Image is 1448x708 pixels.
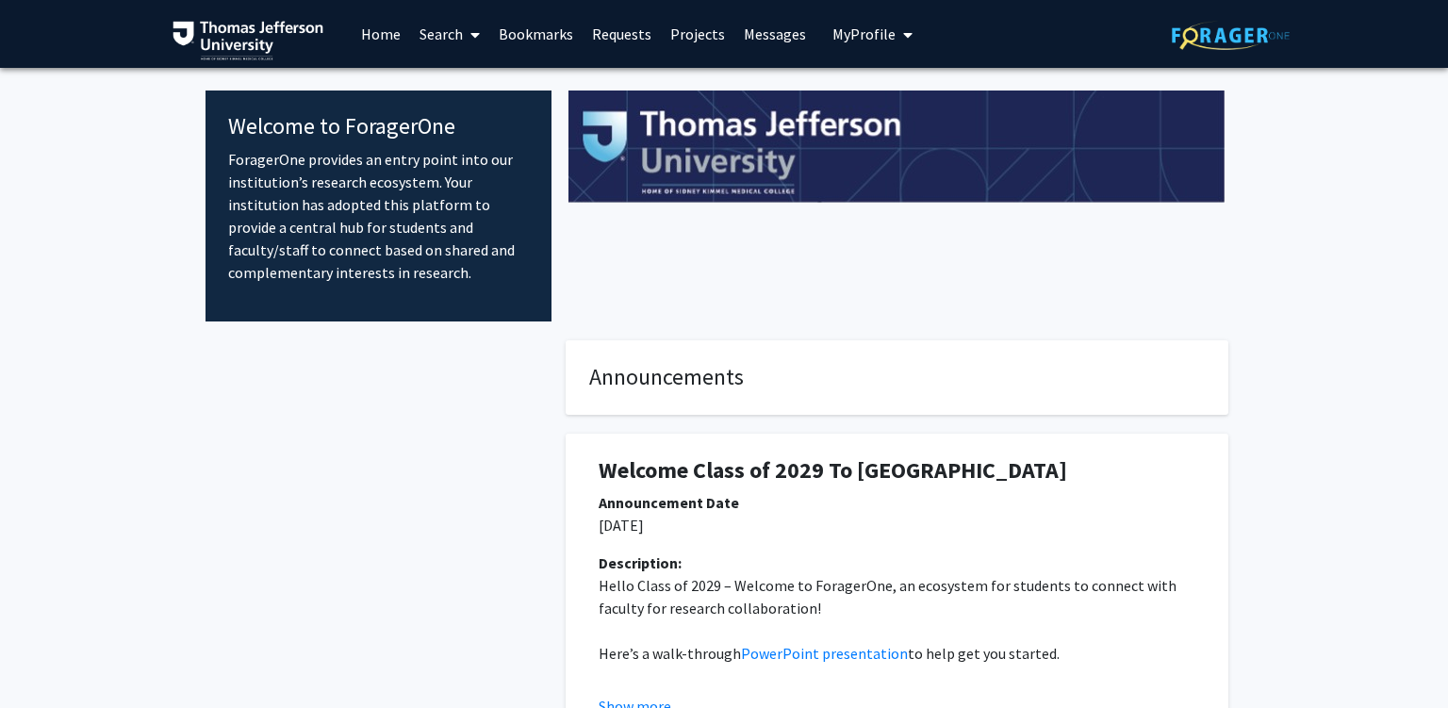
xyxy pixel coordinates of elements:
p: Here’s a walk-through to help get you started. [599,642,1195,665]
p: ForagerOne provides an entry point into our institution’s research ecosystem. Your institution ha... [228,148,529,284]
p: [DATE] [599,514,1195,536]
p: Hello Class of 2029 – Welcome to ForagerOne, an ecosystem for students to connect with faculty fo... [599,574,1195,619]
div: Announcement Date [599,491,1195,514]
a: Projects [661,1,734,67]
a: Messages [734,1,815,67]
h1: Welcome Class of 2029 To [GEOGRAPHIC_DATA] [599,457,1195,485]
h4: Announcements [589,364,1205,391]
div: Description: [599,552,1195,574]
a: PowerPoint presentation [741,644,908,663]
a: Search [410,1,489,67]
a: Bookmarks [489,1,583,67]
img: ForagerOne Logo [1172,21,1290,50]
a: Home [352,1,410,67]
h4: Welcome to ForagerOne [228,113,529,140]
img: Cover Image [568,91,1226,204]
a: Requests [583,1,661,67]
span: My Profile [832,25,896,43]
img: Thomas Jefferson University Logo [173,21,323,60]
